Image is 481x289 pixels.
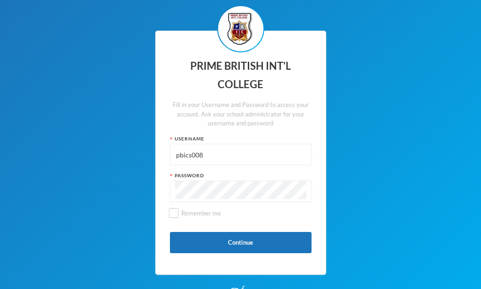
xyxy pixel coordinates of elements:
[170,172,312,179] div: Password
[177,209,225,217] span: Remember me
[170,232,312,253] button: Continue
[170,57,312,93] div: PRIME BRITISH INT'L COLLEGE
[170,135,312,142] div: Username
[170,100,312,128] div: Fill in your Username and Password to access your account. Ask your school administrator for your...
